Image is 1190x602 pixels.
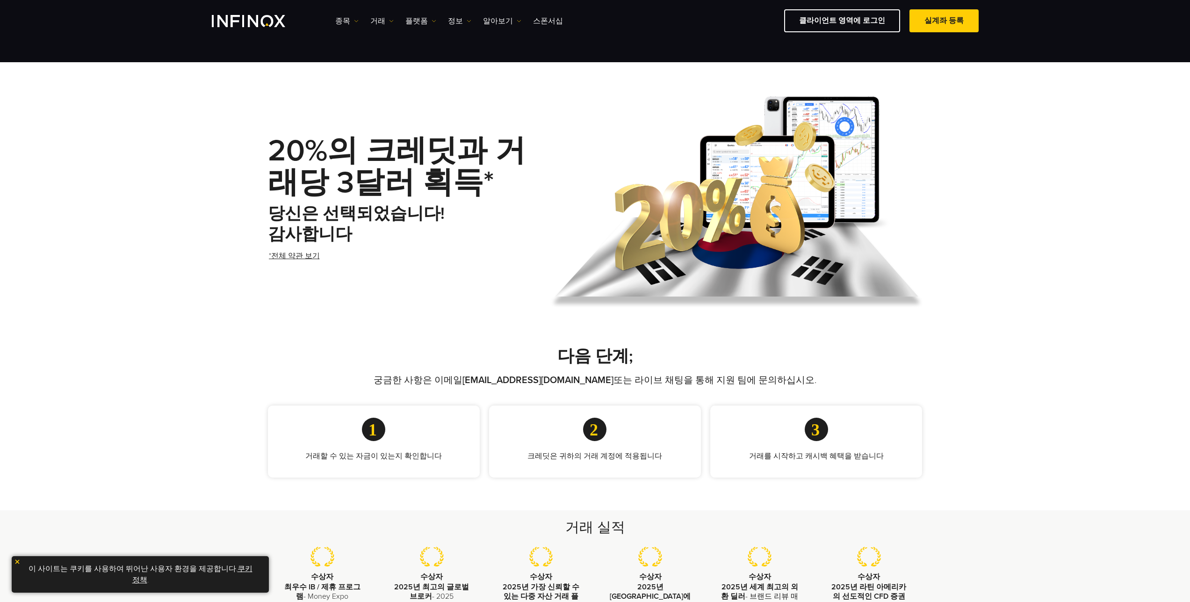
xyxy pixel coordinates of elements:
a: 정보 [448,15,471,27]
strong: 최우수 IB / 제휴 프로그램 [284,582,361,601]
a: 플랫폼 [405,15,436,27]
p: 거래를 시작하고 캐시백 혜택을 받습니다 [725,450,907,462]
strong: 2025년 세계 최고의 외환 딜러 [721,582,798,601]
strong: 수상자 [530,572,552,581]
strong: 수상자 [749,572,771,581]
a: 거래 [370,15,394,27]
a: 스폰서십 [533,15,563,27]
strong: 20%의 크레딧과 거래당 3달러 획득* [268,132,526,201]
a: INFINOX Logo [212,15,307,27]
p: 크레딧은 귀하의 거래 계정에 적용됩니다 [504,450,686,462]
p: 궁금한 사항은 이메일 또는 라이브 채팅을 통해 지원 팀에 문의하십시오. [303,374,887,387]
h2: 당신은 선택되었습니다! 감사합니다 [268,203,543,245]
h2: 거래 실적 [303,518,887,537]
strong: 수상자 [639,572,662,581]
p: 거래할 수 있는 자금이 있는지 확인합니다 [283,450,465,462]
a: 종목 [335,15,359,27]
a: 실계좌 등록 [909,9,979,32]
p: 이 사이트는 쿠키를 사용하여 뛰어난 사용자 환경을 제공합니다. . [16,561,264,588]
h2: 다음 단계; [268,346,923,367]
a: 클라이언트 영역에 로그인 [784,9,900,32]
a: [EMAIL_ADDRESS][DOMAIN_NAME] [462,375,613,386]
a: 알아보기 [483,15,521,27]
img: yellow close icon [14,558,21,565]
strong: 수상자 [311,572,333,581]
strong: 수상자 [420,572,443,581]
strong: 수상자 [858,572,880,581]
strong: 2025년 최고의 글로벌 브로커 [394,582,469,601]
a: *전체 약관 보기 [268,245,321,268]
